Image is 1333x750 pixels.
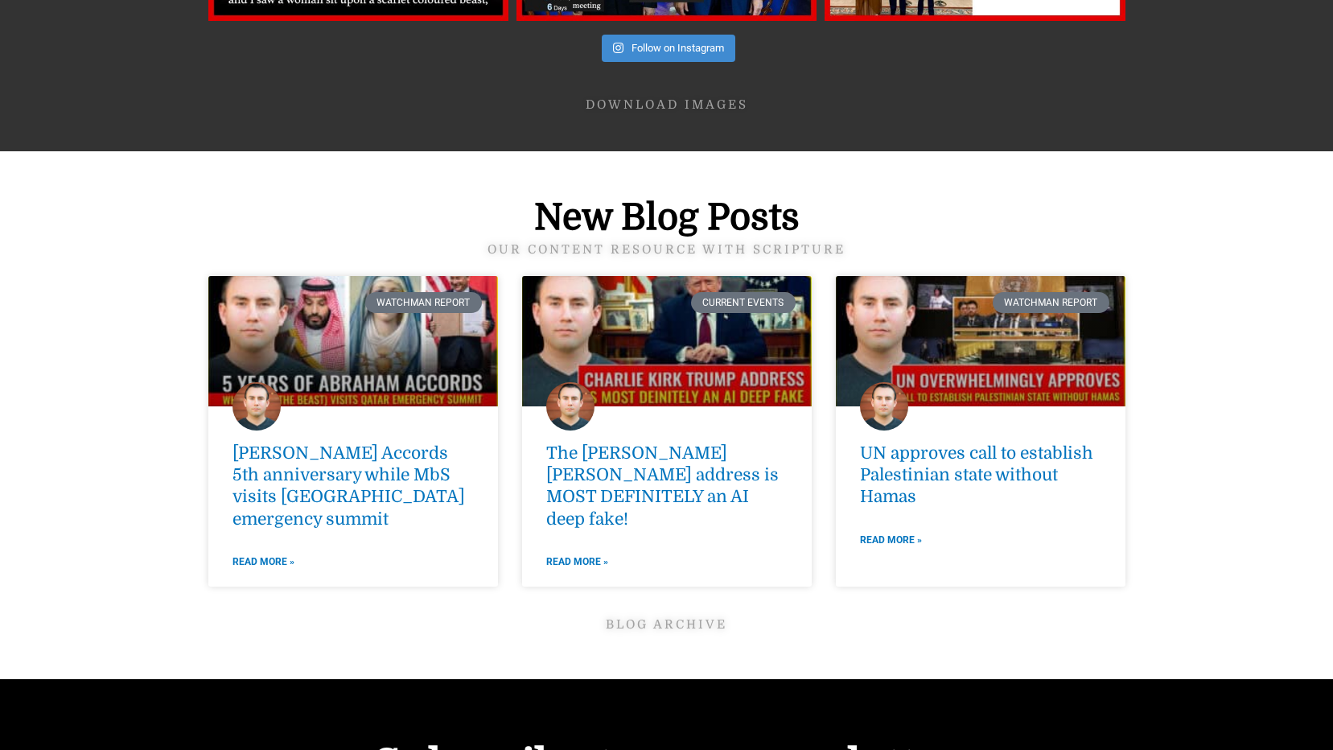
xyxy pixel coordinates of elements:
[546,443,779,529] a: The [PERSON_NAME] [PERSON_NAME] address is MOST DEFINITELY an AI deep fake!
[993,292,1109,313] div: Watchman Report
[586,97,748,112] a: DOWNLOAD IMAGEs
[691,292,796,313] div: Current Events
[208,244,1125,256] h5: Our content resource with scripture
[365,292,482,313] div: Watchman Report
[860,531,922,549] a: Read more about UN approves call to establish Palestinian state without Hamas
[546,382,595,431] img: Marco
[613,42,623,54] svg: Instagram
[860,443,1093,507] a: UN approves call to establish Palestinian state without Hamas
[860,382,908,431] img: Marco
[232,553,294,571] a: Read more about Abraham Accords 5th anniversary while MbS visits Qatar emergency summit
[208,200,1125,236] h4: New Blog Posts
[232,382,281,431] img: Marco
[632,42,724,54] span: Follow on Instagram
[546,553,608,571] a: Read more about The Charlie Kirk Trump address is MOST DEFINITELY an AI deep fake!
[232,443,465,529] a: [PERSON_NAME] Accords 5th anniversary while MbS visits [GEOGRAPHIC_DATA] emergency summit
[606,617,727,632] a: Blog archive
[602,35,735,62] a: Instagram Follow on Instagram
